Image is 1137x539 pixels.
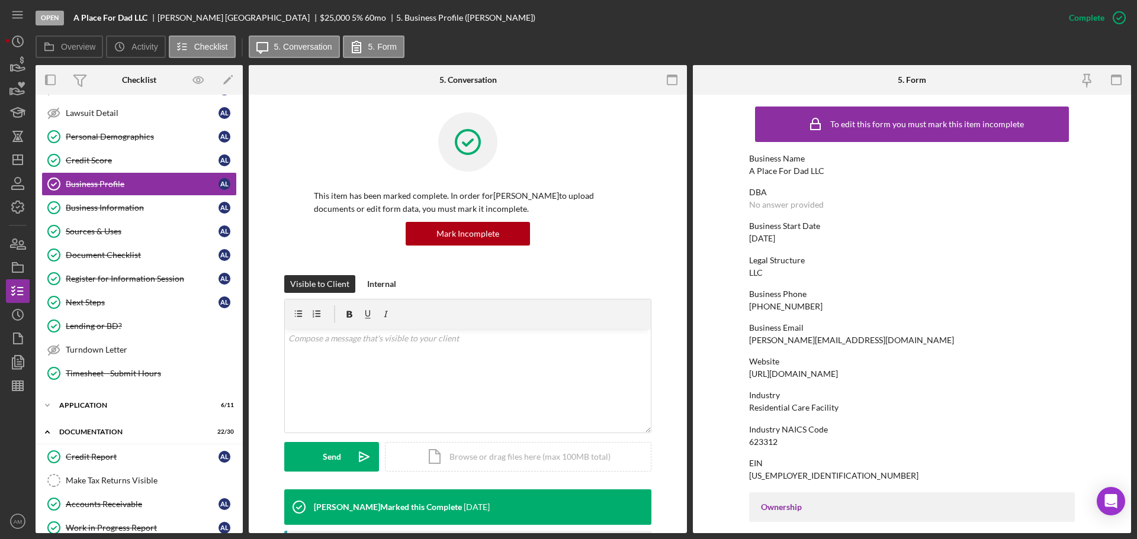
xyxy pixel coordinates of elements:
[41,149,237,172] a: Credit ScoreAL
[41,196,237,220] a: Business InformationAL
[749,234,775,243] div: [DATE]
[284,275,355,293] button: Visible to Client
[41,267,237,291] a: Register for Information SessionAL
[6,509,30,533] button: AM
[368,42,397,51] label: 5. Form
[749,369,838,379] div: [URL][DOMAIN_NAME]
[361,275,402,293] button: Internal
[219,498,230,510] div: A L
[73,13,147,22] b: A Place For Dad LLC
[66,274,219,283] div: Register for Information Session
[41,469,237,492] a: Make Tax Returns Visible
[59,402,204,409] div: Application
[36,11,64,25] div: Open
[219,249,230,261] div: A L
[41,125,237,149] a: Personal DemographicsAL
[213,428,234,435] div: 22 / 30
[898,75,926,85] div: 5. Form
[249,35,340,58] button: 5. Conversation
[169,35,236,58] button: Checklist
[41,445,237,469] a: Credit ReportAL
[66,250,219,260] div: Document Checklist
[439,75,497,85] div: 5. Conversation
[219,273,230,285] div: A L
[41,291,237,314] a: Next StepsAL
[749,221,1075,231] div: Business Start Date
[66,476,236,485] div: Make Tax Returns Visible
[749,188,1075,197] div: DBA
[122,75,156,85] div: Checklist
[749,256,1075,265] div: Legal Structure
[66,523,219,532] div: Work in Progress Report
[406,222,530,246] button: Mark Incomplete
[66,227,219,236] div: Sources & Uses
[436,222,499,246] div: Mark Incomplete
[219,178,230,190] div: A L
[365,13,386,22] div: 60 mo
[761,502,1063,512] div: Ownership
[284,442,379,472] button: Send
[61,42,95,51] label: Overview
[41,314,237,338] a: Lending or BD?
[749,357,1075,366] div: Website
[749,302,823,311] div: [PHONE_NUMBER]
[219,131,230,143] div: A L
[219,154,230,166] div: A L
[106,35,165,58] button: Activity
[41,220,237,243] a: Sources & UsesAL
[1069,6,1104,30] div: Complete
[464,502,490,512] time: 2025-08-08 11:51
[749,200,824,209] div: No answer provided
[396,13,535,22] div: 5. Business Profile ([PERSON_NAME])
[14,518,22,525] text: AM
[66,345,236,354] div: Turndown Letter
[194,42,228,51] label: Checklist
[66,321,236,331] div: Lending or BD?
[352,13,363,22] div: 5 %
[749,268,763,277] div: LLC
[41,362,237,385] a: Timesheet - Submit Hours
[314,189,622,216] p: This item has been marked complete. In order for [PERSON_NAME] to upload documents or edit form d...
[66,499,219,509] div: Accounts Receivable
[290,275,349,293] div: Visible to Client
[749,323,1075,333] div: Business Email
[66,132,219,141] div: Personal Demographics
[323,442,341,472] div: Send
[219,451,230,463] div: A L
[131,42,158,51] label: Activity
[749,390,1075,400] div: Industry
[41,338,237,362] a: Turndown Letter
[749,425,1075,434] div: Industry NAICS Code
[219,225,230,237] div: A L
[41,492,237,516] a: Accounts ReceivableAL
[749,154,1075,163] div: Business Name
[219,522,230,534] div: A L
[749,437,778,447] div: 623312
[749,471,918,480] div: [US_EMPLOYER_IDENTIFICATION_NUMBER]
[219,107,230,119] div: A L
[66,108,219,118] div: Lawsuit Detail
[274,42,332,51] label: 5. Conversation
[367,275,396,293] div: Internal
[1057,6,1131,30] button: Complete
[66,452,219,461] div: Credit Report
[343,35,404,58] button: 5. Form
[314,502,462,512] div: [PERSON_NAME] Marked this Complete
[66,156,219,165] div: Credit Score
[320,12,350,22] span: $25,000
[66,203,219,212] div: Business Information
[66,369,236,378] div: Timesheet - Submit Hours
[749,459,1075,468] div: EIN
[749,289,1075,299] div: Business Phone
[66,298,219,307] div: Next Steps
[36,35,103,58] button: Overview
[749,335,954,345] div: [PERSON_NAME][EMAIL_ADDRESS][DOMAIN_NAME]
[66,179,219,189] div: Business Profile
[830,120,1024,129] div: To edit this form you must mark this item incomplete
[41,172,237,196] a: Business ProfileAL
[219,202,230,214] div: A L
[41,243,237,267] a: Document ChecklistAL
[1097,487,1125,515] div: Open Intercom Messenger
[158,13,320,22] div: [PERSON_NAME] [GEOGRAPHIC_DATA]
[213,402,234,409] div: 6 / 11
